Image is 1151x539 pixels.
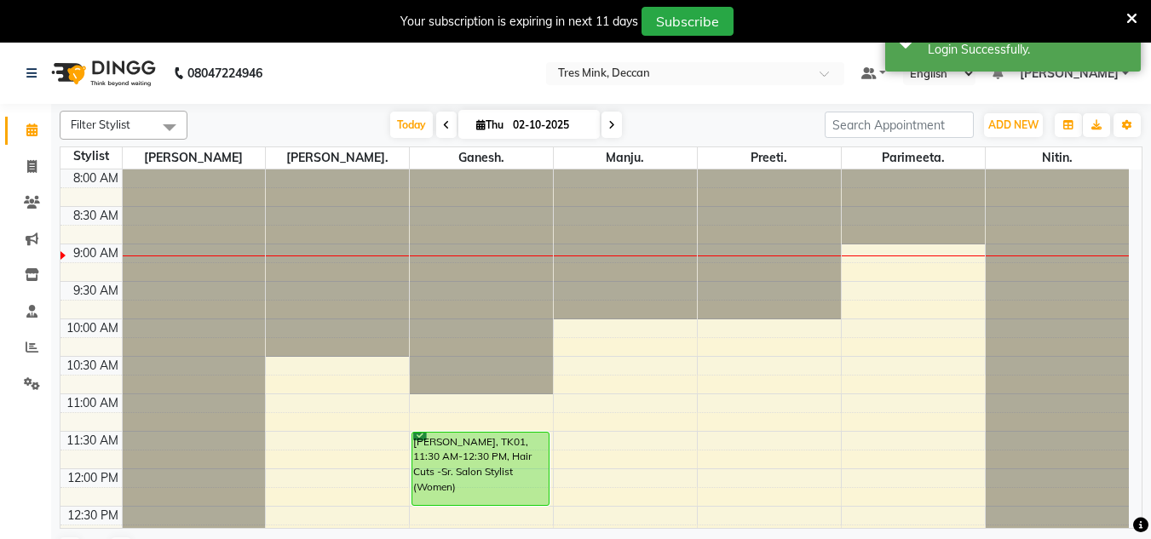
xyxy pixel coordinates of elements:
div: Stylist [60,147,122,165]
div: Your subscription is expiring in next 11 days [400,13,638,31]
span: ADD NEW [988,118,1039,131]
div: 11:30 AM [63,432,122,450]
span: Parimeeta. [842,147,985,169]
input: 2025-10-02 [508,112,593,138]
input: Search Appointment [825,112,974,138]
span: Filter Stylist [71,118,130,131]
div: 10:00 AM [63,319,122,337]
span: [PERSON_NAME]. [266,147,409,169]
div: 9:30 AM [70,282,122,300]
span: Today [390,112,433,138]
span: [PERSON_NAME] [123,147,266,169]
div: 8:00 AM [70,169,122,187]
div: 10:30 AM [63,357,122,375]
button: Subscribe [642,7,734,36]
div: Login Successfully. [928,41,1128,59]
span: [PERSON_NAME] [1020,65,1119,83]
span: Preeti. [698,147,841,169]
span: Ganesh. [410,147,553,169]
span: Manju. [554,147,697,169]
div: 8:30 AM [70,207,122,225]
a: 12 [993,66,1003,81]
span: Thu [472,118,508,131]
b: 08047224946 [187,49,262,97]
div: [PERSON_NAME], TK01, 11:30 AM-12:30 PM, Hair Cuts -Sr. Salon Stylist (Women) [412,433,549,505]
div: 12:30 PM [64,507,122,525]
div: 12:00 PM [64,469,122,487]
span: Nitin. [986,147,1129,169]
button: ADD NEW [984,113,1043,137]
div: 11:00 AM [63,394,122,412]
div: 9:00 AM [70,244,122,262]
img: logo [43,49,160,97]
